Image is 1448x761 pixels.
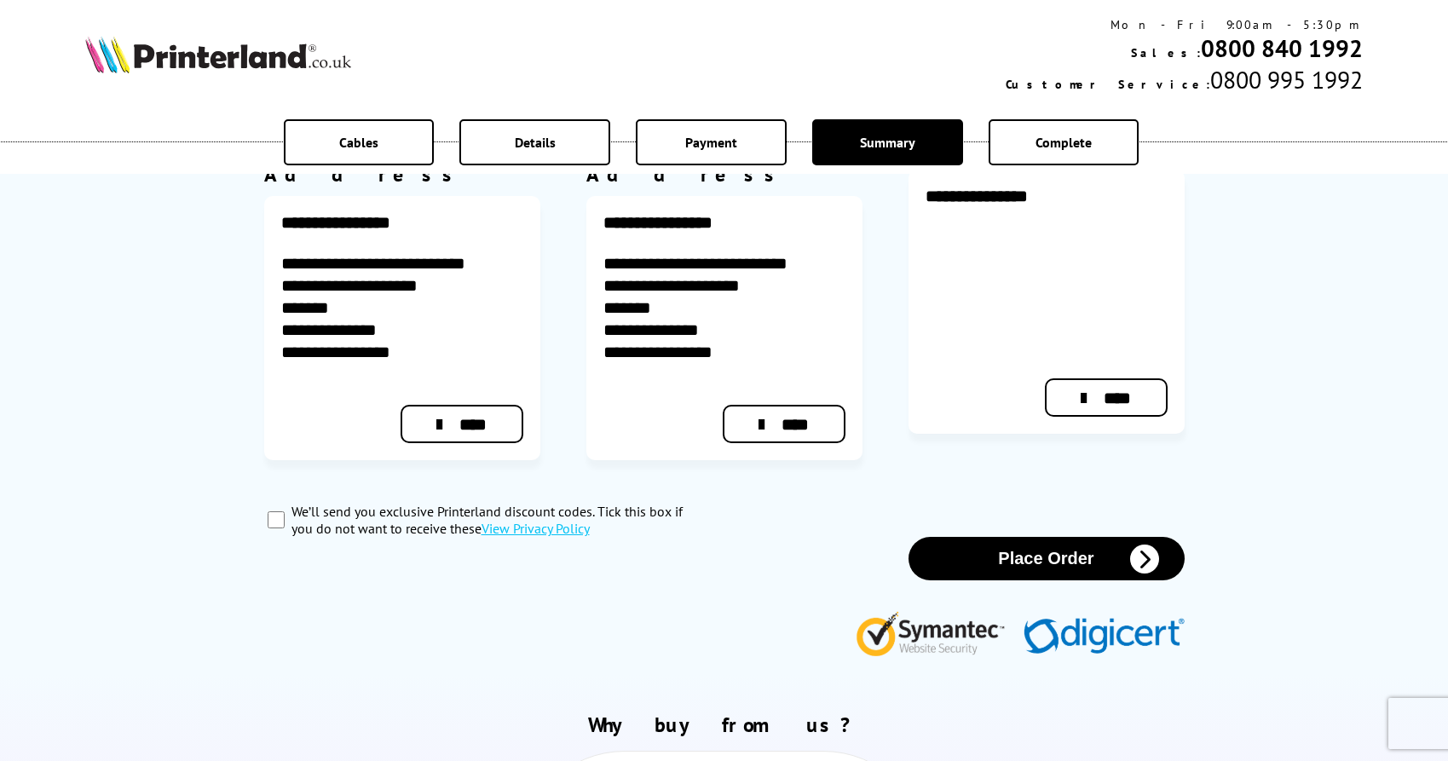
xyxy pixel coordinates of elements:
[909,537,1185,580] button: Place Order
[85,712,1362,738] h2: Why buy from us?
[515,134,556,151] span: Details
[1006,17,1363,32] div: Mon - Fri 9:00am - 5:30pm
[1210,64,1363,95] span: 0800 995 1992
[291,503,706,537] label: We’ll send you exclusive Printerland discount codes. Tick this box if you do not want to receive ...
[1131,45,1201,61] span: Sales:
[482,520,590,537] a: modal_privacy
[860,134,915,151] span: Summary
[1024,618,1185,656] img: Digicert
[685,134,737,151] span: Payment
[1036,134,1092,151] span: Complete
[856,608,1017,656] img: Symantec Website Security
[1201,32,1363,64] a: 0800 840 1992
[339,134,378,151] span: Cables
[85,36,351,73] img: Printerland Logo
[1006,77,1210,92] span: Customer Service:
